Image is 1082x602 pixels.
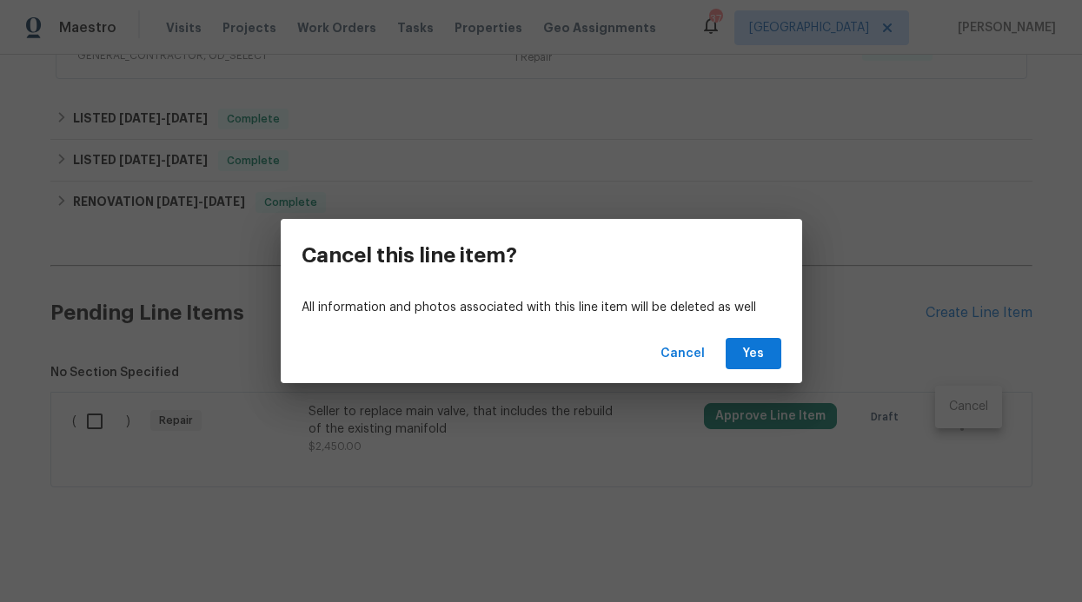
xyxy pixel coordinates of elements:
button: Yes [726,338,781,370]
button: Cancel [654,338,712,370]
h3: Cancel this line item? [302,243,517,268]
p: All information and photos associated with this line item will be deleted as well [302,299,781,317]
span: Cancel [660,343,705,365]
span: Yes [740,343,767,365]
